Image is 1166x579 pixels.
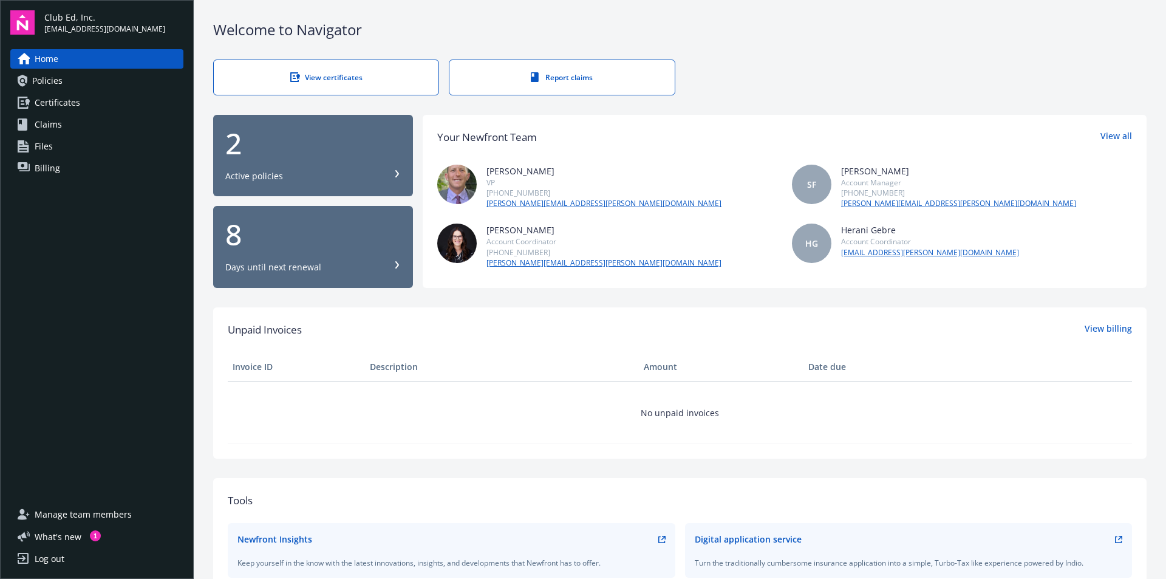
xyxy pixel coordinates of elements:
a: [PERSON_NAME][EMAIL_ADDRESS][PERSON_NAME][DOMAIN_NAME] [486,198,721,209]
div: Herani Gebre [841,224,1019,236]
th: Date due [803,352,941,382]
a: View all [1100,129,1132,145]
div: Account Manager [841,177,1076,188]
button: What's new1 [10,530,101,543]
a: Policies [10,71,183,91]
span: SF [807,178,816,191]
a: Files [10,137,183,156]
th: Invoice ID [228,352,365,382]
span: HG [805,237,818,250]
span: Policies [32,71,63,91]
div: 1 [90,530,101,541]
div: [PERSON_NAME] [486,165,721,177]
div: Days until next renewal [225,261,321,273]
div: VP [486,177,721,188]
div: Active policies [225,170,283,182]
img: photo [437,165,477,204]
span: Club Ed, Inc. [44,11,165,24]
button: 8Days until next renewal [213,206,413,288]
div: [PHONE_NUMBER] [841,188,1076,198]
div: [PERSON_NAME] [486,224,721,236]
td: No unpaid invoices [228,382,1132,444]
th: Description [365,352,639,382]
div: Log out [35,549,64,569]
span: Certificates [35,93,80,112]
button: Club Ed, Inc.[EMAIL_ADDRESS][DOMAIN_NAME] [44,10,183,35]
div: Turn the traditionally cumbersome insurance application into a simple, Turbo-Tax like experience ... [695,558,1123,568]
div: [PHONE_NUMBER] [486,247,721,258]
span: Manage team members [35,505,132,524]
div: View certificates [238,72,414,83]
span: Unpaid Invoices [228,322,302,338]
span: [EMAIL_ADDRESS][DOMAIN_NAME] [44,24,165,35]
div: 2 [225,129,401,158]
a: Certificates [10,93,183,112]
div: 8 [225,220,401,249]
span: Billing [35,159,60,178]
div: Account Coordinator [841,236,1019,247]
a: View billing [1085,322,1132,338]
div: Keep yourself in the know with the latest innovations, insights, and developments that Newfront h... [237,558,666,568]
a: Billing [10,159,183,178]
div: Newfront Insights [237,533,312,546]
th: Amount [639,352,803,382]
a: [EMAIL_ADDRESS][PERSON_NAME][DOMAIN_NAME] [841,247,1019,258]
div: Tools [228,493,1132,509]
div: Report claims [474,72,650,83]
div: [PHONE_NUMBER] [486,188,721,198]
div: Digital application service [695,533,802,546]
div: Account Coordinator [486,236,721,247]
a: Claims [10,115,183,134]
span: Files [35,137,53,156]
a: Manage team members [10,505,183,524]
a: Home [10,49,183,69]
img: photo [437,224,477,263]
div: Your Newfront Team [437,129,537,145]
a: View certificates [213,60,439,95]
button: 2Active policies [213,115,413,197]
div: Welcome to Navigator [213,19,1147,40]
span: Home [35,49,58,69]
a: [PERSON_NAME][EMAIL_ADDRESS][PERSON_NAME][DOMAIN_NAME] [486,258,721,269]
span: What ' s new [35,530,81,543]
div: [PERSON_NAME] [841,165,1076,177]
a: [PERSON_NAME][EMAIL_ADDRESS][PERSON_NAME][DOMAIN_NAME] [841,198,1076,209]
a: Report claims [449,60,675,95]
img: navigator-logo.svg [10,10,35,35]
span: Claims [35,115,62,134]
